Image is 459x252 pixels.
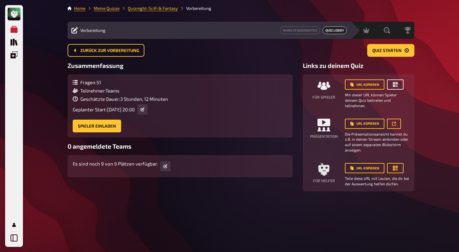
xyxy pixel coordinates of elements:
button: Spieler einladen [73,120,121,132]
span: Zurück zur Vorbereitung [80,48,139,53]
h3: Zusammenfassung [68,62,293,69]
h3: 0 angemeldete Teams [68,143,293,150]
button: URL kopieren [345,79,384,90]
a: Meine Quizze [94,6,120,11]
small: Teile diese URL mit Leuten, die dir bei der Auswertung helfen dürfen. [345,176,409,187]
small: Mit dieser URL können Spieler deinem Quiz beitreten und teilnehmen. [345,92,409,108]
a: Meine Quizze [8,23,20,36]
a: Mein Konto [8,219,20,231]
small: Die Präsentationsansicht kannst du z.B. in deinen Stream einbinden oder auf einem separaten Bilds... [345,131,409,153]
a: Home [74,6,85,11]
a: Einblendungen [8,48,20,61]
span: Vorbereitung [80,28,106,33]
h4: Für Spieler [312,95,335,99]
li: Quiznight: SciFi & Fantasy [120,5,178,11]
button: URL kopieren [345,163,384,173]
h4: Für Helfer [313,178,335,183]
div: Geplanter Start : [DATE] 20:00 [73,104,168,115]
span: Teilnehmer : Teams [80,88,120,93]
div: Fragen : 51 [73,79,168,85]
span: Quiz starten [372,48,402,53]
button: Quiz starten [367,44,414,57]
a: Quiz Sammlung [8,36,20,48]
a: Quiznight: SciFi & Fantasy [128,6,178,11]
h3: Links zu deinem Quiz [303,62,414,69]
h4: Präsentation [310,134,338,138]
a: Inhalte Bearbeiten [280,26,320,34]
li: Home [74,5,85,11]
button: Zurück zur Vorbereitung [68,44,144,57]
li: Vorbereitung [178,5,211,11]
li: Meine Quizze [85,5,120,11]
span: Geschätzte Dauer : 3 Stunden, 12 Minuten [80,96,168,102]
span: Quiz Lobby [323,26,347,34]
p: Es sind noch 9 von 9 Plätzen verfügbar. [73,160,158,167]
button: URL kopieren [345,119,384,129]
